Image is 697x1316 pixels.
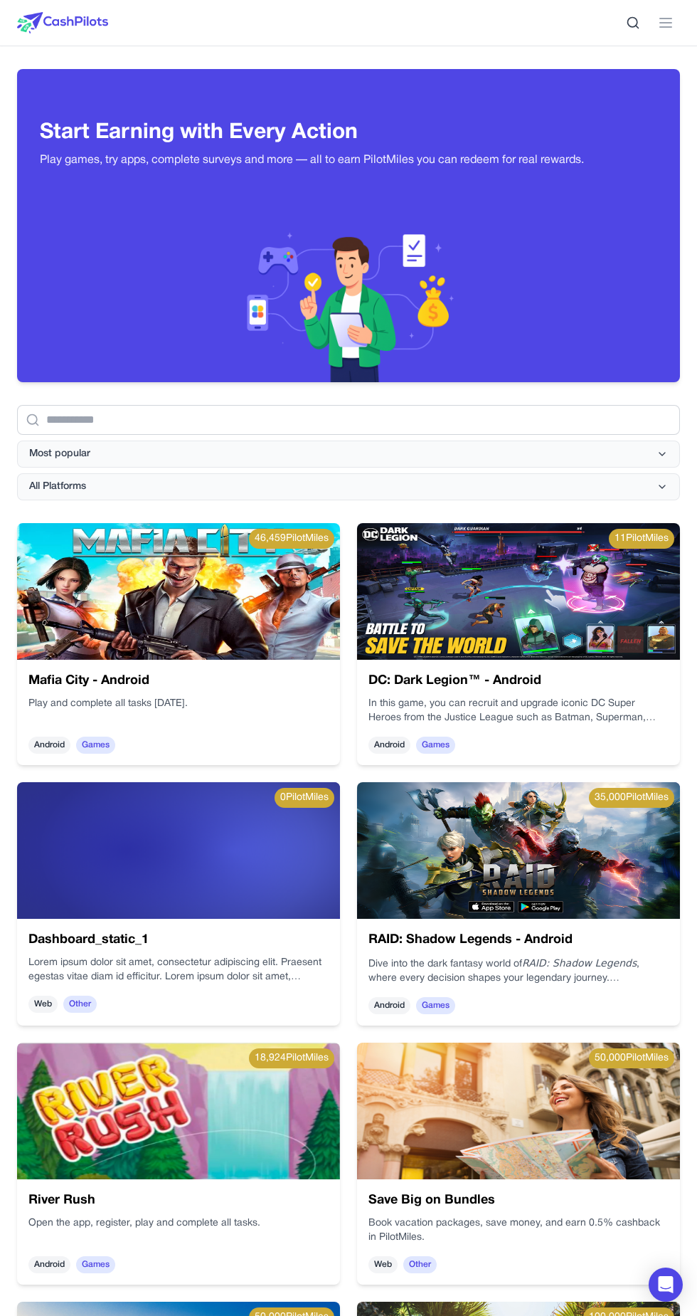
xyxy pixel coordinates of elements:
[28,697,329,725] div: Play and complete all tasks [DATE].
[403,1256,437,1273] span: Other
[28,1216,329,1245] div: Open the app, register, play and complete all tasks.
[368,697,669,725] p: In this game, you can recruit and upgrade iconic DC Super Heroes from the Justice League such as ...
[17,523,340,660] img: 458eefe5-aead-4420-8b58-6e94704f1244.jpg
[28,996,58,1013] span: Web
[416,997,455,1014] span: Games
[357,523,680,660] img: 414aa5d1-4f6b-495c-9236-e0eac1aeedf4.jpg
[357,782,680,919] img: nRLw6yM7nDBu.webp
[609,529,674,549] div: 11 PilotMiles
[368,930,669,950] h3: RAID: Shadow Legends - Android
[589,788,674,808] div: 35,000 PilotMiles
[368,671,669,691] h3: DC: Dark Legion™ - Android
[17,1043,340,1179] img: cd3c5e61-d88c-4c75-8e93-19b3db76cddd.webp
[416,737,455,754] span: Games
[40,120,584,146] h3: Start Earning with Every Action
[29,447,90,461] span: Most popular
[63,996,97,1013] span: Other
[249,1048,334,1068] div: 18,924 PilotMiles
[40,152,584,169] p: Play games, try apps, complete surveys and more — all to earn PilotMiles you can redeem for real ...
[29,480,86,494] span: All Platforms
[28,956,329,984] p: Lorem ipsum dolor sit amet, consectetur adipiscing elit. Praesent egestas vitae diam id efficitur...
[589,1048,674,1068] div: 50,000 PilotMiles
[368,1191,669,1211] h3: Save Big on Bundles
[368,956,669,986] p: Dive into the dark fantasy world of , where every decision shapes your legendary journey.
[17,782,340,919] img: gradient-background.png
[28,671,329,691] h3: Mafia City - Android
[28,1256,70,1273] span: Android
[275,788,334,808] div: 0 PilotMiles
[76,737,115,754] span: Games
[239,226,458,382] img: Header decoration
[357,1043,680,1179] img: 9cf9a345-9f12-4220-a22e-5522d5a13454.png
[368,1256,398,1273] span: Web
[17,473,680,500] button: All Platforms
[368,997,410,1014] span: Android
[522,957,637,969] em: RAID: Shadow Legends
[368,1216,669,1245] p: Book vacation packages, save money, and earn 0.5% cashback in PilotMiles.
[17,441,680,468] button: Most popular
[28,930,329,950] h3: Dashboard_static_1
[649,1268,683,1302] div: Open Intercom Messenger
[368,737,410,754] span: Android
[76,1256,115,1273] span: Games
[28,1191,329,1211] h3: River Rush
[249,529,334,549] div: 46,459 PilotMiles
[28,737,70,754] span: Android
[17,12,108,33] img: CashPilots Logo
